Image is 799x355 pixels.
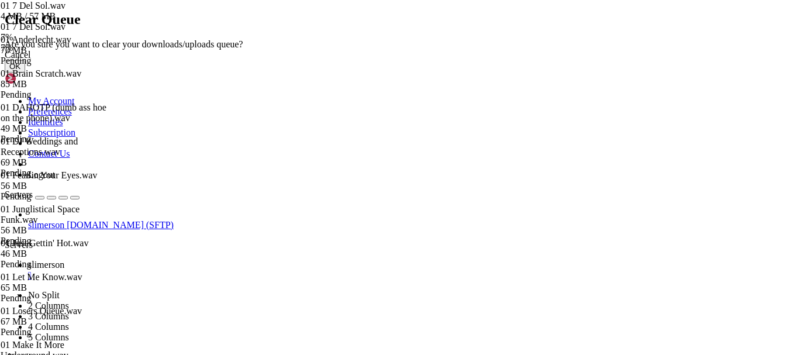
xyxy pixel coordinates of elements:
[1,191,109,202] div: Pending
[1,272,82,282] span: 01 Let Me Know.wav
[1,170,97,180] span: 01 Fear in Your Eyes.wav
[1,102,106,123] span: 01 DAHOTP (dumb ass hoe on the phone).wav
[1,102,109,134] span: 01 DAHOTP (dumb ass hoe on the phone).wav
[1,32,109,43] div: 7%
[1,181,109,191] div: 56 MB
[1,136,109,168] span: 01 DJ Weddings and Receptions.wav
[1,136,78,157] span: 01 DJ Weddings and Receptions.wav
[1,68,109,89] span: 01 Brain Scratch.wav
[1,225,109,236] div: 56 MB
[1,1,66,11] span: 01 7 Del Sol.wav
[1,56,109,66] div: Pending
[1,1,109,22] span: 01 7 Del Sol.wav
[1,68,81,78] span: 01 Brain Scratch.wav
[1,327,109,337] div: Pending
[1,204,109,236] span: 01 Junglistical Space Funk.wav
[1,123,109,134] div: 49 MB
[1,259,109,270] div: Pending
[1,272,109,293] span: 01 Let Me Know.wav
[1,22,109,32] div: 01 7 Del Sol.wav
[1,306,82,316] span: 01 Losers Queue.wav
[1,79,109,89] div: 85 MB
[1,170,109,191] span: 01 Fear in Your Eyes.wav
[1,168,109,178] div: Pending
[1,316,109,327] div: 67 MB
[1,306,109,327] span: 01 Losers Queue.wav
[1,249,109,259] div: 46 MB
[1,238,88,248] span: 01 Just Gettin' Hot.wav
[1,238,109,259] span: 01 Just Gettin' Hot.wav
[1,293,109,304] div: Pending
[1,35,109,56] span: 01 Anderlecht.wav
[1,282,109,293] div: 65 MB
[1,11,109,22] div: 4 MB / 57 MB
[1,204,80,225] span: 01 Junglistical Space Funk.wav
[1,134,109,144] div: Pending
[1,89,109,100] div: Pending
[1,35,71,44] span: 01 Anderlecht.wav
[1,157,109,168] div: 69 MB
[1,236,109,246] div: Pending
[1,45,109,56] div: 70 MB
